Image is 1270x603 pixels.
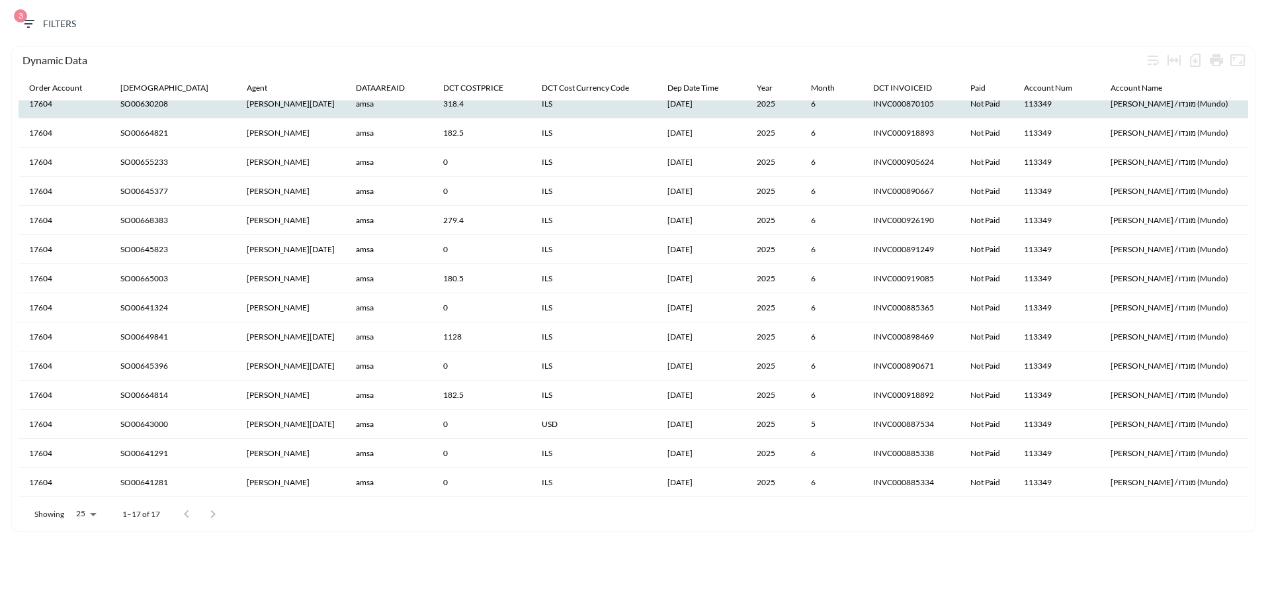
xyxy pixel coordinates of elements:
[1100,118,1239,148] th: Noa Vortman / מונדו (Mundo)
[800,410,863,439] th: 5
[746,118,800,148] th: 2025
[110,177,236,206] th: SO00645377
[811,80,835,96] div: Month
[1013,322,1100,351] th: 113349
[433,177,531,206] th: 0
[1013,351,1100,381] th: 113349
[657,468,746,497] th: 06/06/2025
[433,118,531,148] th: 182.5
[863,381,960,410] th: INVC000918892
[800,351,863,381] th: 6
[110,381,236,410] th: SO00664814
[19,381,110,410] th: 17604
[800,206,863,235] th: 6
[1013,235,1100,264] th: 113349
[1013,118,1100,148] th: 113349
[1013,381,1100,410] th: 113349
[433,410,531,439] th: 0
[19,118,110,148] th: 17604
[746,89,800,118] th: 2025
[960,89,1013,118] th: Not Paid
[657,235,746,264] th: 06/06/2025
[1100,381,1239,410] th: Noa Vortman / מונדו (Mundo)
[236,293,345,322] th: Shlomi Bergic
[960,264,1013,293] th: Not Paid
[531,89,657,118] th: ILS
[531,206,657,235] th: ILS
[667,80,718,96] div: Dep Date Time
[433,148,531,177] th: 0
[345,381,433,410] th: amsa
[657,293,746,322] th: 06/06/2025
[433,264,531,293] th: 180.5
[19,148,110,177] th: 17604
[960,148,1013,177] th: Not Paid
[1100,89,1239,118] th: Noa Vortman / מונדו (Mundo)
[531,381,657,410] th: ILS
[657,206,746,235] th: 06/30/2025
[345,235,433,264] th: amsa
[110,89,236,118] th: SO00630208
[873,80,949,96] span: DCT INVOICEID
[345,322,433,351] th: amsa
[433,206,531,235] th: 279.4
[236,148,345,177] th: Ori Shavit
[110,439,236,468] th: SO00641291
[863,264,960,293] th: INVC000919085
[746,293,800,322] th: 2025
[433,468,531,497] th: 0
[1100,439,1239,468] th: Noa Vortman / מונדו (Mundo)
[110,264,236,293] th: SO00665003
[800,293,863,322] th: 6
[657,177,746,206] th: 06/06/2025
[800,148,863,177] th: 6
[29,80,99,96] span: Order Account
[236,468,345,497] th: Shlomi Bergic
[236,322,345,351] th: Moshe Dahan
[863,148,960,177] th: INVC000905624
[746,439,800,468] th: 2025
[800,118,863,148] th: 6
[443,80,503,96] div: DCT COSTPRICE
[746,322,800,351] th: 2025
[433,351,531,381] th: 0
[960,293,1013,322] th: Not Paid
[236,351,345,381] th: Moshe Dahan
[960,468,1013,497] th: Not Paid
[1100,264,1239,293] th: Noa Vortman / מונדו (Mundo)
[863,322,960,351] th: INVC000898469
[531,322,657,351] th: ILS
[1100,410,1239,439] th: Noa Vortman / מונדו (Mundo)
[531,148,657,177] th: ILS
[1100,235,1239,264] th: Noa Vortman / מונדו (Mundo)
[19,439,110,468] th: 17604
[542,80,646,96] span: DCT Cost Currency Code
[746,381,800,410] th: 2025
[1024,80,1089,96] span: Account Num
[236,439,345,468] th: Shlomi Bergic
[800,177,863,206] th: 6
[863,118,960,148] th: INVC000918893
[21,16,76,32] span: Filters
[345,293,433,322] th: amsa
[433,89,531,118] th: 318.4
[236,89,345,118] th: Moshe Dahan
[1013,177,1100,206] th: 113349
[356,80,405,96] div: DATAAREAID
[657,148,746,177] th: 06/01/2025
[433,439,531,468] th: 0
[531,235,657,264] th: ILS
[657,410,746,439] th: 05/25/2025
[811,80,852,96] span: Month
[746,206,800,235] th: 2025
[236,177,345,206] th: Shlomi Bergic
[1013,293,1100,322] th: 113349
[110,410,236,439] th: SO00643000
[110,351,236,381] th: SO00645396
[960,381,1013,410] th: Not Paid
[960,206,1013,235] th: Not Paid
[863,410,960,439] th: INVC000887534
[122,508,160,520] p: 1–17 of 17
[531,351,657,381] th: ILS
[960,118,1013,148] th: Not Paid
